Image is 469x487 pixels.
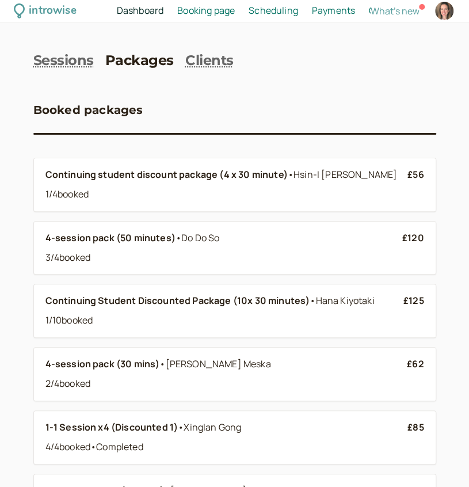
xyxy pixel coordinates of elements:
b: 4-session pack (30 mins) [45,357,160,370]
b: 4-session pack (50 minutes) [45,231,176,244]
div: 4 / 4 booked Completed [45,440,408,455]
span: Booking page [177,4,235,17]
div: introwise [29,2,76,20]
span: Dashboard [117,4,163,17]
a: introwise [14,2,77,20]
div: 3 / 4 booked [45,250,402,265]
a: Payments [312,3,355,18]
b: £85 [407,421,424,433]
b: Continuing student discount package (4 x 30 minute) [45,168,288,181]
span: Scheduling [249,4,298,17]
a: Calls [369,3,390,18]
b: £120 [402,231,424,244]
span: • [288,168,293,181]
a: 1-1 Session x4 (Discounted 1)•Xinglan Gong 4/4booked•Completed£85 [45,420,424,455]
span: • [310,294,315,307]
span: Xinglan Gong [184,421,241,433]
a: Booking page [177,3,235,18]
span: Payments [312,4,355,17]
a: 4-session pack (30 mins)•[PERSON_NAME] Meska 2/4booked£62 [45,357,424,391]
div: 1 / 4 booked [45,187,408,202]
span: Do Do So [181,231,219,244]
a: Continuing student discount package (4 x 30 minute)•Hsin-I [PERSON_NAME] 1/4booked£56 [45,168,424,202]
iframe: Chat Widget [411,432,469,487]
button: What's new [371,6,420,16]
a: Packages [105,52,174,69]
span: [PERSON_NAME] Meska [166,357,271,370]
b: 1-1 Session x4 (Discounted 1) [45,421,178,433]
span: Hana Kiyotaki [315,294,374,307]
div: 2 / 4 booked [45,376,407,391]
b: Continuing Student Discounted Package (10x 30 minutes) [45,294,310,307]
span: • [159,357,165,370]
div: 1 / 10 booked [45,313,403,328]
a: Scheduling [249,3,298,18]
span: Calls [369,4,390,17]
b: £125 [403,294,424,307]
span: • [90,440,96,453]
span: What's new [371,5,420,17]
a: Dashboard [117,3,163,18]
a: Clients [185,52,234,69]
b: £62 [407,357,424,370]
span: • [178,421,184,433]
span: • [176,231,181,244]
a: Continuing Student Discounted Package (10x 30 minutes)•Hana Kiyotaki 1/10booked£125 [45,294,424,328]
span: Hsin-I [PERSON_NAME] [293,168,397,181]
a: 4-session pack (50 minutes)•Do Do So 3/4booked£120 [45,231,424,265]
a: Sessions [33,52,94,69]
b: £56 [407,168,424,181]
h3: Booked packages [33,101,143,119]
